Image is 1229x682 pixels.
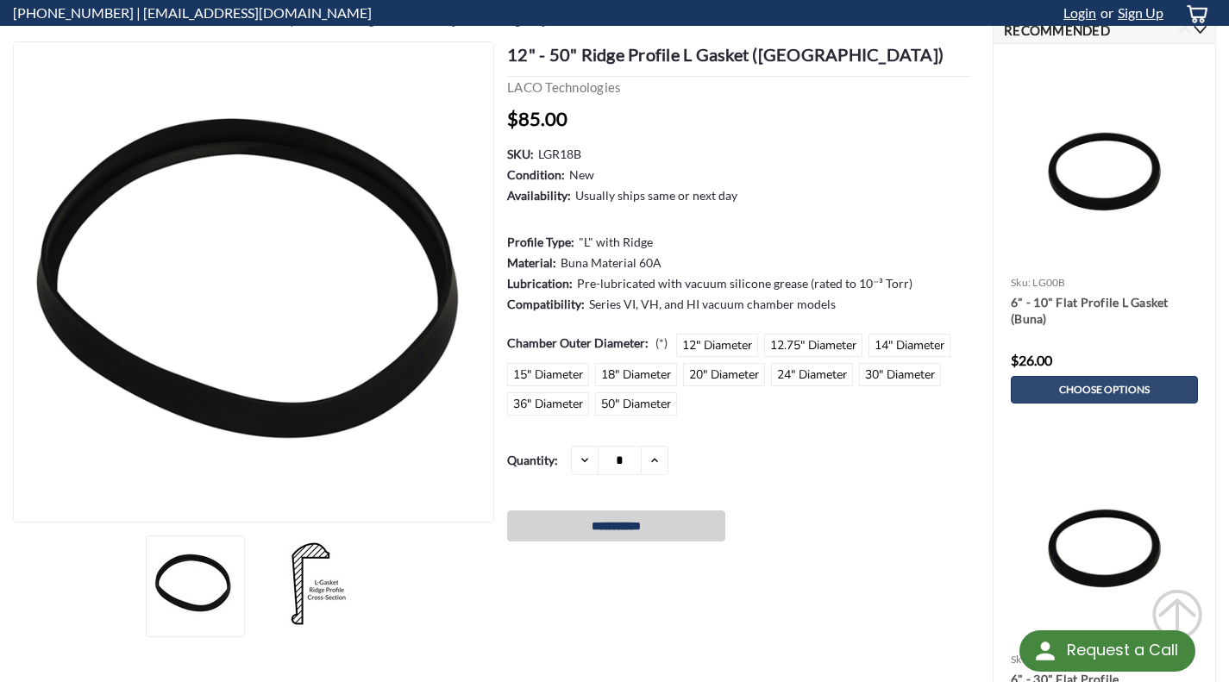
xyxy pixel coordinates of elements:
svg: submit [1151,589,1203,641]
a: 6" - 10" Flat Profile L Gasket (Buna) [1011,294,1198,328]
dt: Compatibility: [507,295,585,313]
dt: Availability: [507,186,571,204]
dd: New [569,166,594,184]
span: $85.00 [507,107,567,130]
a: LACO Technologies [507,79,621,95]
dd: "L" with Ridge [579,233,653,251]
dt: Condition: [507,166,565,184]
label: Chamber Outer Diameter: [507,334,668,352]
label: Quantity: [507,446,558,474]
a: Ridge Profile L Gasket (Buna) [14,42,493,523]
span: sku: [1011,276,1031,289]
span: $26.00 [1011,352,1052,368]
dt: SKU: [507,145,534,163]
span: or [1096,4,1113,21]
h1: 12" - 50" Ridge Profile L Gasket ([GEOGRAPHIC_DATA]) [507,41,971,77]
div: Scroll Back to Top [1151,589,1203,641]
div: Request a Call [1067,630,1178,670]
a: Choose Options [1011,376,1198,404]
dt: Profile Type: [507,233,574,251]
dd: Buna Material 60A [561,253,662,272]
a: sku: LG00B [1011,276,1066,289]
span: Choose Options [1059,384,1150,396]
img: Ridge Profile L Gasket (Buna) [13,42,494,523]
img: Ridge Profile L Gasket (Buna) [151,541,237,627]
dd: Series VI, VH, and HI vacuum chamber models [589,295,836,313]
button: Previous [1178,23,1191,36]
button: Next [1194,23,1207,36]
img: Ridge Profile L Gasket Cross-Section(Buna) [267,541,354,627]
img: round button [1031,637,1059,665]
h2: Recommended [993,15,1216,44]
dt: Lubrication: [507,274,573,292]
dd: LGR18B [538,145,581,163]
a: cart-preview-dropdown [1172,1,1216,26]
dd: Usually ships same or next day [575,186,737,204]
dd: Pre-lubricated with vacuum silicone grease (rated to 10⁻³ Torr) [577,274,912,292]
span: LG00B [1032,276,1065,289]
div: Request a Call [1019,630,1195,672]
dt: Material: [507,253,556,272]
